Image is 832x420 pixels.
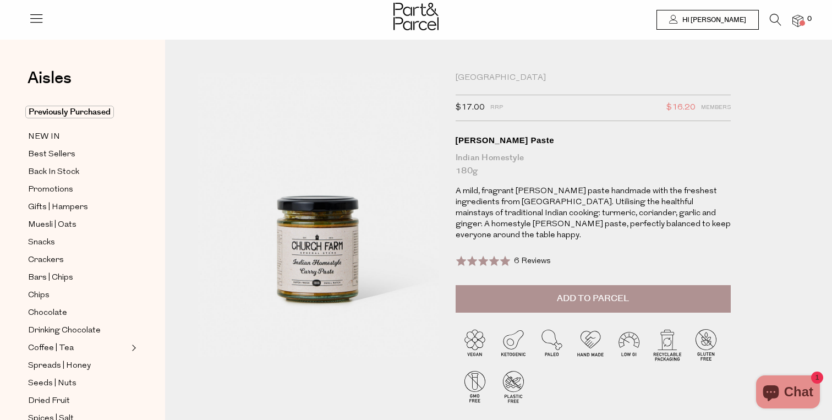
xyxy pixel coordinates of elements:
img: P_P-ICONS-Live_Bec_V11_Plastic_Free.svg [494,367,533,406]
a: Seeds | Nuts [28,377,128,390]
a: Promotions [28,183,128,197]
img: P_P-ICONS-Live_Bec_V11_Recyclable_Packaging.svg [648,325,687,364]
span: Hi [PERSON_NAME] [680,15,746,25]
span: Coffee | Tea [28,342,74,355]
button: Add to Parcel [456,285,731,313]
img: P_P-ICONS-Live_Bec_V11_GMO_Free.svg [456,367,494,406]
span: Members [701,101,731,115]
img: P_P-ICONS-Live_Bec_V11_Handmade.svg [571,325,610,364]
img: P_P-ICONS-Live_Bec_V11_Paleo.svg [533,325,571,364]
span: $17.00 [456,101,485,115]
a: 0 [792,15,803,26]
a: Bars | Chips [28,271,128,285]
span: Dried Fruit [28,395,70,408]
a: Hi [PERSON_NAME] [656,10,759,30]
span: Muesli | Oats [28,219,76,232]
div: Indian Homestyle 180g [456,151,731,178]
span: Chocolate [28,307,67,320]
span: Crackers [28,254,64,267]
a: Gifts | Hampers [28,200,128,214]
a: Aisles [28,70,72,97]
span: 0 [804,14,814,24]
img: Part&Parcel [393,3,439,30]
span: Spreads | Honey [28,359,91,373]
span: Seeds | Nuts [28,377,76,390]
span: Drinking Chocolate [28,324,101,337]
span: 6 Reviews [514,257,551,265]
span: NEW IN [28,130,60,144]
img: P_P-ICONS-Live_Bec_V11_Gluten_Free.svg [687,325,725,364]
span: Back In Stock [28,166,79,179]
span: RRP [490,101,503,115]
a: Back In Stock [28,165,128,179]
a: Chips [28,288,128,302]
img: P_P-ICONS-Live_Bec_V11_Ketogenic.svg [494,325,533,364]
a: Dried Fruit [28,394,128,408]
button: Expand/Collapse Coffee | Tea [129,341,136,354]
span: $16.20 [666,101,696,115]
a: Spreads | Honey [28,359,128,373]
span: Chips [28,289,50,302]
a: Previously Purchased [28,106,128,119]
span: Previously Purchased [25,106,114,118]
img: P_P-ICONS-Live_Bec_V11_Vegan.svg [456,325,494,364]
span: Gifts | Hampers [28,201,88,214]
a: Snacks [28,236,128,249]
span: Add to Parcel [557,292,629,305]
span: Promotions [28,183,73,197]
span: Best Sellers [28,148,75,161]
a: Muesli | Oats [28,218,128,232]
span: Snacks [28,236,55,249]
a: Crackers [28,253,128,267]
div: [PERSON_NAME] Paste [456,135,731,146]
div: [GEOGRAPHIC_DATA] [456,73,731,84]
a: NEW IN [28,130,128,144]
img: P_P-ICONS-Live_Bec_V11_Low_Gi.svg [610,325,648,364]
a: Chocolate [28,306,128,320]
inbox-online-store-chat: Shopify online store chat [753,375,823,411]
span: Aisles [28,66,72,90]
span: Bars | Chips [28,271,73,285]
a: Best Sellers [28,148,128,161]
a: Coffee | Tea [28,341,128,355]
p: A mild, fragrant [PERSON_NAME] paste handmade with the freshest ingredients from [GEOGRAPHIC_DATA... [456,186,731,241]
a: Drinking Chocolate [28,324,128,337]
